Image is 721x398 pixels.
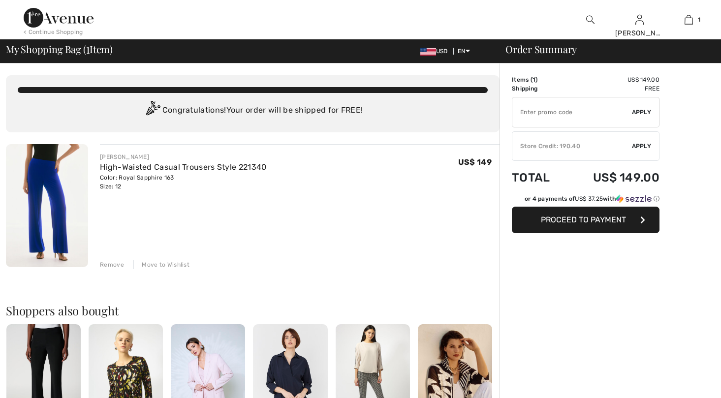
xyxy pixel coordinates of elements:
img: Sezzle [616,194,652,203]
img: Congratulation2.svg [143,101,162,121]
span: USD [420,48,452,55]
button: Proceed to Payment [512,207,659,233]
div: or 4 payments ofUS$ 37.25withSezzle Click to learn more about Sezzle [512,194,659,207]
div: Store Credit: 190.40 [512,142,632,151]
div: [PERSON_NAME] [615,28,663,38]
img: 1ère Avenue [24,8,94,28]
span: EN [458,48,470,55]
a: High-Waisted Casual Trousers Style 221340 [100,162,266,172]
div: Order Summary [494,44,715,54]
div: Color: Royal Sapphire 163 Size: 12 [100,173,266,191]
div: < Continue Shopping [24,28,83,36]
td: US$ 149.00 [565,161,659,194]
span: Apply [632,142,652,151]
img: My Bag [685,14,693,26]
span: 1 [698,15,700,24]
input: Promo code [512,97,632,127]
iframe: Opens a widget where you can chat to one of our agents [658,368,711,393]
span: US$ 37.25 [575,195,603,202]
td: Items ( ) [512,75,565,84]
td: Shipping [512,84,565,93]
td: Free [565,84,659,93]
td: Total [512,161,565,194]
h2: Shoppers also bought [6,305,500,316]
img: My Info [635,14,644,26]
td: US$ 149.00 [565,75,659,84]
span: My Shopping Bag ( Item) [6,44,113,54]
img: High-Waisted Casual Trousers Style 221340 [6,144,88,267]
span: Apply [632,108,652,117]
a: 1 [664,14,713,26]
div: or 4 payments of with [525,194,659,203]
div: Remove [100,260,124,269]
a: Sign In [635,15,644,24]
img: US Dollar [420,48,436,56]
span: 1 [533,76,535,83]
div: [PERSON_NAME] [100,153,266,161]
div: Congratulations! Your order will be shipped for FREE! [18,101,488,121]
div: Move to Wishlist [133,260,189,269]
span: Proceed to Payment [541,215,626,224]
span: US$ 149 [458,157,492,167]
img: search the website [586,14,595,26]
span: 1 [86,42,90,55]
